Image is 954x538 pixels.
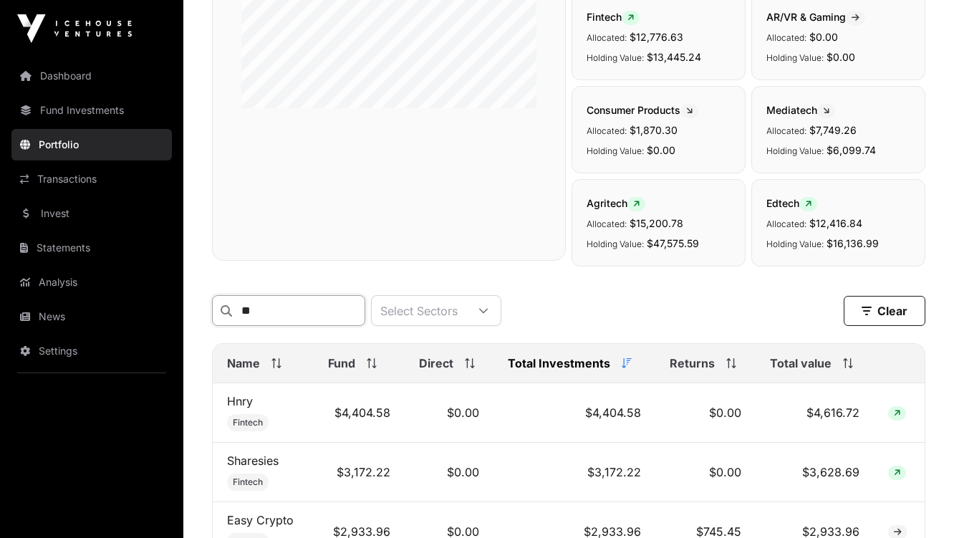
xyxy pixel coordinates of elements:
a: News [11,301,172,332]
span: Allocated: [766,125,806,136]
span: Fintech [587,11,640,23]
span: Holding Value: [766,145,824,156]
a: Invest [11,198,172,229]
span: $12,776.63 [630,31,683,43]
span: Fund [328,355,355,372]
td: $0.00 [655,383,756,443]
a: Analysis [11,266,172,298]
td: $0.00 [405,383,494,443]
a: Sharesies [227,453,279,468]
td: $3,172.22 [493,443,655,502]
a: Fund Investments [11,95,172,126]
span: Total Investments [508,355,610,372]
a: Transactions [11,163,172,195]
a: Settings [11,335,172,367]
span: $0.00 [647,144,675,156]
span: Allocated: [766,218,806,229]
td: $0.00 [655,443,756,502]
span: Fintech [233,476,263,488]
span: Total value [770,355,832,372]
span: Direct [419,355,453,372]
img: Icehouse Ventures Logo [17,14,132,43]
a: Hnry [227,394,253,408]
span: Returns [670,355,715,372]
span: $0.00 [809,31,838,43]
span: Consumer Products [587,104,698,116]
td: $4,404.58 [493,383,655,443]
span: Holding Value: [766,239,824,249]
iframe: Chat Widget [882,469,954,538]
span: Agritech [587,197,645,209]
button: Clear [844,296,925,326]
a: Statements [11,232,172,264]
div: Select Sectors [372,296,466,325]
span: Allocated: [587,125,627,136]
span: $47,575.59 [647,237,699,249]
span: Name [227,355,260,372]
span: $0.00 [827,51,855,63]
span: Allocated: [587,218,627,229]
span: $6,099.74 [827,144,876,156]
a: Portfolio [11,129,172,160]
span: Holding Value: [587,52,644,63]
td: $0.00 [405,443,494,502]
td: $3,172.22 [314,443,405,502]
span: $12,416.84 [809,217,862,229]
td: $4,404.58 [314,383,405,443]
span: Mediatech [766,104,835,116]
span: $7,749.26 [809,124,857,136]
span: Holding Value: [766,52,824,63]
a: Easy Crypto [227,513,294,527]
span: $15,200.78 [630,217,683,229]
span: Holding Value: [587,239,644,249]
td: $4,616.72 [756,383,874,443]
span: $13,445.24 [647,51,701,63]
span: Edtech [766,197,817,209]
td: $3,628.69 [756,443,874,502]
span: Fintech [233,417,263,428]
a: Dashboard [11,60,172,92]
span: $16,136.99 [827,237,879,249]
span: AR/VR & Gaming [766,11,865,23]
span: $1,870.30 [630,124,678,136]
span: Allocated: [766,32,806,43]
span: Allocated: [587,32,627,43]
span: Holding Value: [587,145,644,156]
